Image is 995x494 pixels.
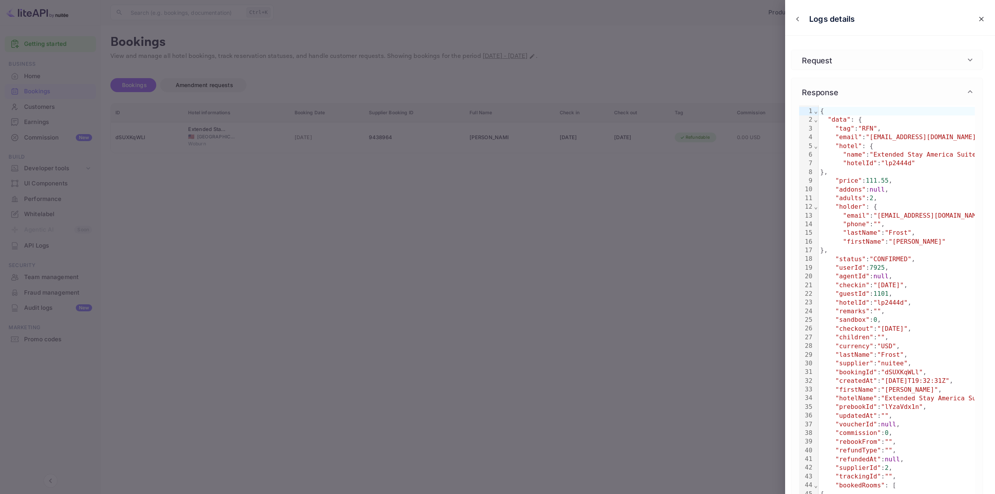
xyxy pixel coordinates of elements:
[881,403,923,410] span: "lYzaVdx1n"
[877,342,896,350] span: "USD"
[835,342,873,350] span: "currency"
[835,377,877,384] span: "createdAt"
[799,185,813,194] div: 10
[835,133,862,141] span: "email"
[799,211,813,220] div: 13
[835,351,873,358] span: "lastName"
[873,281,904,289] span: "[DATE]"
[843,159,877,167] span: "hotelId"
[873,316,877,323] span: 0
[799,168,813,176] div: 8
[799,150,813,159] div: 6
[835,447,881,454] span: "refundType"
[835,290,869,297] span: "guestId"
[835,333,873,341] span: "children"
[809,13,855,25] p: Logs details
[877,333,885,341] span: ""
[843,229,881,236] span: "lastName"
[835,281,869,289] span: "checkin"
[799,342,813,350] div: 28
[792,13,803,25] button: close
[813,116,818,123] span: Fold line
[885,229,911,236] span: "Frost"
[866,133,980,141] span: "[EMAIL_ADDRESS][DOMAIN_NAME]"
[799,246,813,255] div: 17
[873,212,987,219] span: "[EMAIL_ADDRESS][DOMAIN_NAME]"
[799,429,813,437] div: 38
[813,142,818,150] span: Fold line
[799,237,813,246] div: 16
[835,368,877,376] span: "bookingId"
[835,438,881,445] span: "rebookFrom"
[799,220,813,229] div: 14
[881,421,896,428] span: null
[835,255,866,263] span: "status"
[843,220,869,228] span: "phone"
[799,463,813,472] div: 42
[799,455,813,463] div: 41
[813,107,818,115] span: Fold line
[813,203,818,210] span: Fold line
[799,264,813,272] div: 19
[885,429,889,436] span: 0
[835,421,877,428] span: "voucherId"
[799,124,813,133] div: 3
[843,151,866,158] span: "name"
[877,360,908,367] span: "nuitee"
[835,307,869,315] span: "remarks"
[813,482,818,489] span: Fold line
[799,481,813,489] div: 44
[835,325,873,332] span: "checkout"
[799,272,813,281] div: 20
[881,368,923,376] span: "dSUXKqWLl"
[799,411,813,420] div: 36
[858,125,877,132] span: "RFN"
[885,438,893,445] span: ""
[881,377,950,384] span: "[DATE]T19:32:31Z"
[869,264,885,271] span: 7925
[835,412,877,419] span: "updatedAt"
[835,316,869,323] span: "sandbox"
[885,456,900,463] span: null
[799,115,813,124] div: 2
[835,360,873,367] span: "supplier"
[843,212,869,219] span: "email"
[835,272,869,280] span: "agentId"
[799,142,813,150] div: 5
[835,473,881,480] span: "trackingId"
[799,359,813,368] div: 30
[881,159,915,167] span: "lp2444d"
[799,437,813,446] div: 39
[799,86,841,98] h6: Response
[799,298,813,307] div: 23
[885,447,893,454] span: ""
[866,177,889,184] span: 111.55
[835,142,862,150] span: "hotel"
[835,429,881,436] span: "commission"
[828,116,851,123] span: "data"
[835,194,866,202] span: "adults"
[799,351,813,359] div: 29
[835,203,866,210] span: "holder"
[799,394,813,402] div: 34
[877,325,908,332] span: "[DATE]"
[799,202,813,211] div: 12
[799,324,813,333] div: 26
[885,464,889,471] span: 2
[799,281,813,290] div: 21
[835,482,885,489] span: "bookedRooms"
[799,420,813,429] div: 37
[799,377,813,385] div: 32
[799,54,835,66] h6: Request
[843,238,885,245] span: "firstName"
[799,307,813,316] div: 24
[799,194,813,202] div: 11
[885,473,893,480] span: ""
[799,446,813,455] div: 40
[791,50,983,70] div: Request
[799,472,813,481] div: 43
[873,272,889,280] span: null
[869,194,873,202] span: 2
[877,351,904,358] span: "Frost"
[799,316,813,324] div: 25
